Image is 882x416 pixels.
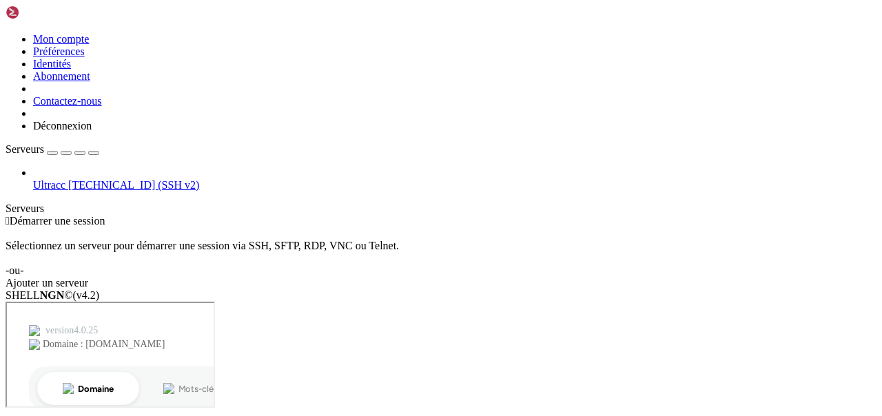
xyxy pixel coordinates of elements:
[33,45,85,57] a: Préférences
[33,179,65,191] font: Ultracc
[33,167,876,191] li: Ultracc [TECHNICAL_ID] (SSH v2)
[36,36,158,46] font: Domaine : [DOMAIN_NAME]
[33,179,876,191] a: Ultracc [TECHNICAL_ID] (SSH v2)
[6,215,10,227] font: 
[39,22,67,32] font: version
[33,58,71,70] a: Identités
[73,289,82,301] font: (v
[22,22,33,33] img: logo_orange.svg
[10,215,105,227] font: Démarrer une session
[33,33,89,45] a: Mon compte
[71,81,106,91] font: Domaine
[68,179,199,191] font: [TECHNICAL_ID] (SSH v2)
[6,289,40,301] font: SHELL
[96,289,99,301] font: )
[33,70,90,82] a: Abonnement
[56,80,67,91] img: tab_domain_overview_orange.svg
[73,289,100,301] span: 4.2.0
[6,277,88,289] font: Ajouter un serveur
[6,6,85,19] img: Coquillages
[64,289,72,301] font: ©
[6,202,44,214] font: Serveurs
[67,22,91,32] font: 4.0.25
[82,289,96,301] font: 4.2
[156,80,167,91] img: tab_keywords_by_traffic_grey.svg
[6,143,44,155] font: Serveurs
[6,240,399,251] font: Sélectionnez un serveur pour démarrer une session via SSH, SFTP, RDP, VNC ou Telnet.
[33,120,92,132] font: Déconnexion
[33,95,102,107] a: Contactez-nous
[22,36,33,47] img: website_grey.svg
[6,143,99,155] a: Serveurs
[40,289,65,301] font: NGN
[172,81,211,91] font: Mots-clés
[6,264,24,276] font: -ou-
